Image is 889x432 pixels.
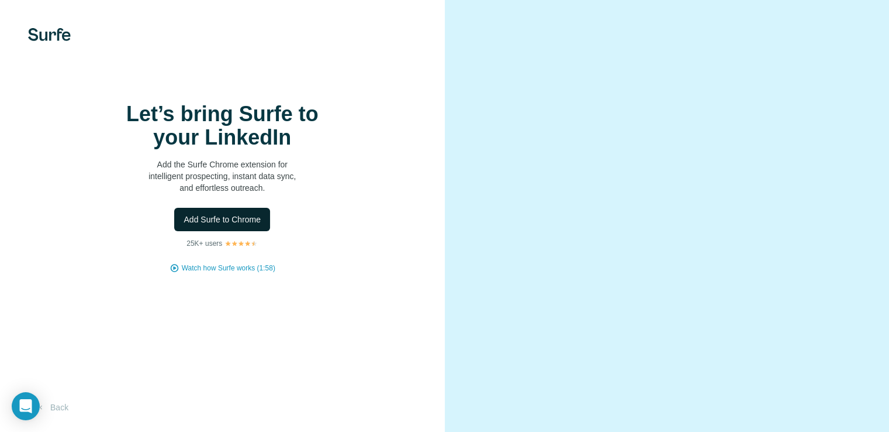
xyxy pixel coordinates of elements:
p: Add the Surfe Chrome extension for intelligent prospecting, instant data sync, and effortless out... [105,159,339,194]
img: Rating Stars [224,240,258,247]
h1: Let’s bring Surfe to your LinkedIn [105,102,339,149]
img: Surfe's logo [28,28,71,41]
button: Back [28,397,77,418]
p: 25K+ users [186,238,222,249]
div: Open Intercom Messenger [12,392,40,420]
button: Add Surfe to Chrome [174,208,270,231]
span: Add Surfe to Chrome [184,214,261,225]
button: Watch how Surfe works (1:58) [182,263,275,273]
